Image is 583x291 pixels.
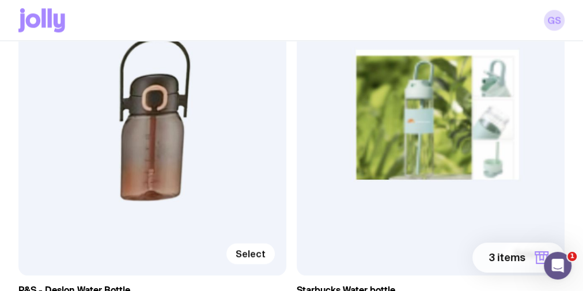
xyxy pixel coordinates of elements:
[544,252,571,279] iframe: Intercom live chat
[236,248,266,259] span: Select
[567,252,577,261] span: 1
[489,251,525,264] span: 3 items
[472,243,565,273] button: 3 items
[544,10,565,31] a: GS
